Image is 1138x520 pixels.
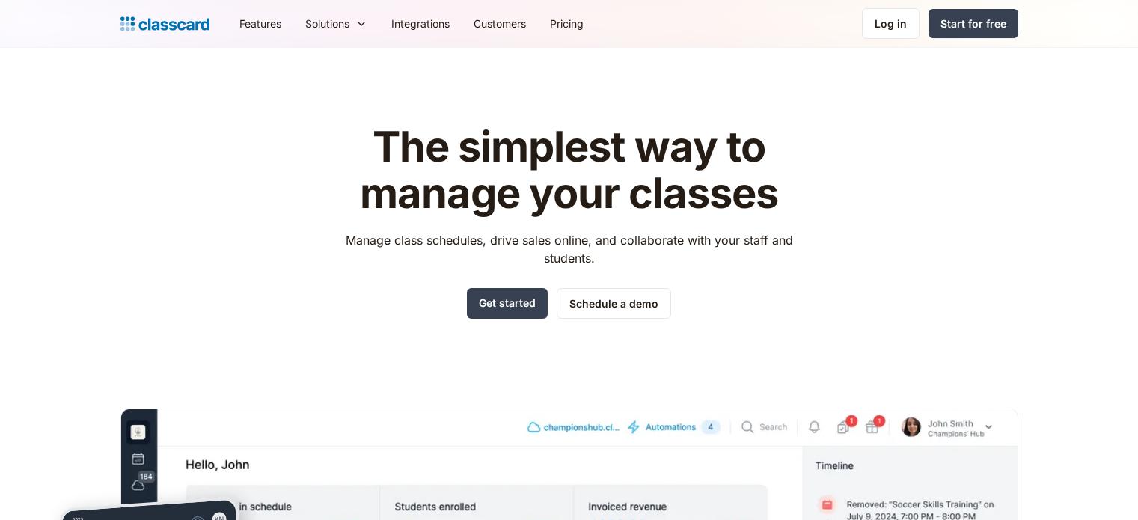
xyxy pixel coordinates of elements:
[875,16,907,31] div: Log in
[120,13,209,34] a: home
[227,7,293,40] a: Features
[538,7,596,40] a: Pricing
[862,8,920,39] a: Log in
[929,9,1018,38] a: Start for free
[557,288,671,319] a: Schedule a demo
[331,124,807,216] h1: The simplest way to manage your classes
[379,7,462,40] a: Integrations
[940,16,1006,31] div: Start for free
[467,288,548,319] a: Get started
[293,7,379,40] div: Solutions
[305,16,349,31] div: Solutions
[331,231,807,267] p: Manage class schedules, drive sales online, and collaborate with your staff and students.
[462,7,538,40] a: Customers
